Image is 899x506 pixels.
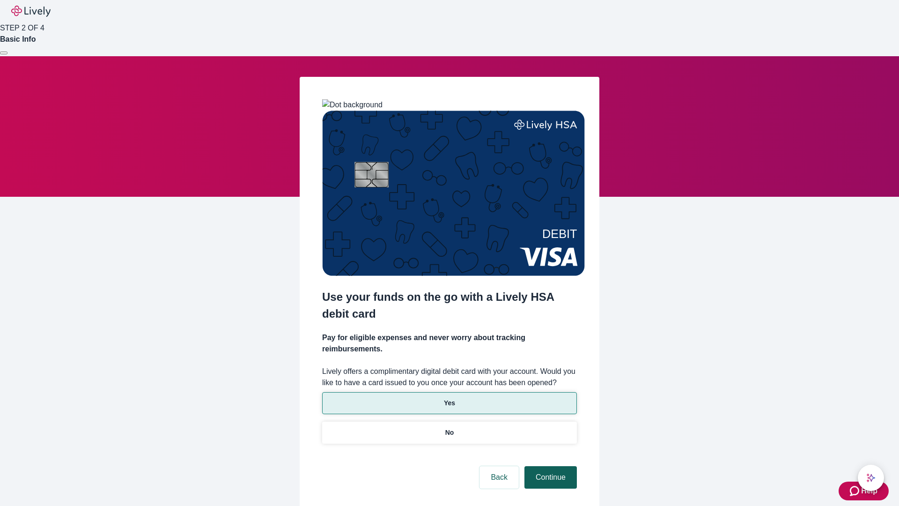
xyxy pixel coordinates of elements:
p: Yes [444,398,455,408]
button: Continue [524,466,577,489]
img: Debit card [322,111,585,276]
svg: Lively AI Assistant [866,473,876,483]
h2: Use your funds on the go with a Lively HSA debit card [322,289,577,322]
h4: Pay for eligible expenses and never worry about tracking reimbursements. [322,332,577,355]
img: Lively [11,6,51,17]
button: No [322,422,577,444]
button: Zendesk support iconHelp [839,482,889,500]
img: Dot background [322,99,383,111]
label: Lively offers a complimentary digital debit card with your account. Would you like to have a card... [322,366,577,388]
button: Back [479,466,519,489]
button: Yes [322,392,577,414]
span: Help [861,485,877,497]
p: No [445,428,454,438]
button: chat [858,465,884,491]
svg: Zendesk support icon [850,485,861,497]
